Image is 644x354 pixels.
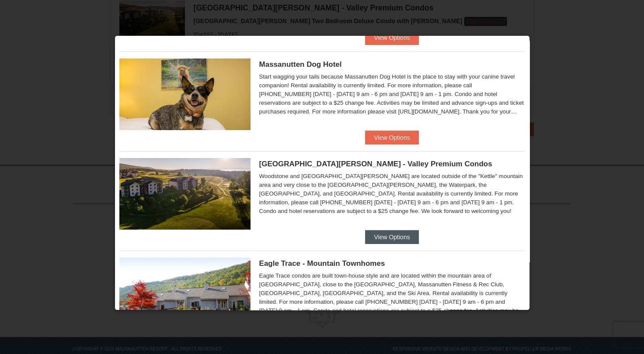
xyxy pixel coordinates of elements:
[259,160,492,168] span: [GEOGRAPHIC_DATA][PERSON_NAME] - Valley Premium Condos
[119,58,251,130] img: 27428181-5-81c892a3.jpg
[365,230,418,244] button: View Options
[259,60,342,69] span: Massanutten Dog Hotel
[259,272,525,315] div: Eagle Trace condos are built town-house style and are located within the mountain area of [GEOGRA...
[259,259,385,268] span: Eagle Trace - Mountain Townhomes
[365,31,418,45] button: View Options
[365,131,418,144] button: View Options
[119,258,251,329] img: 19218983-1-9b289e55.jpg
[259,172,525,216] div: Woodstone and [GEOGRAPHIC_DATA][PERSON_NAME] are located outside of the "Kettle" mountain area an...
[119,158,251,230] img: 19219041-4-ec11c166.jpg
[259,72,525,116] div: Start wagging your tails because Massanutten Dog Hotel is the place to stay with your canine trav...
